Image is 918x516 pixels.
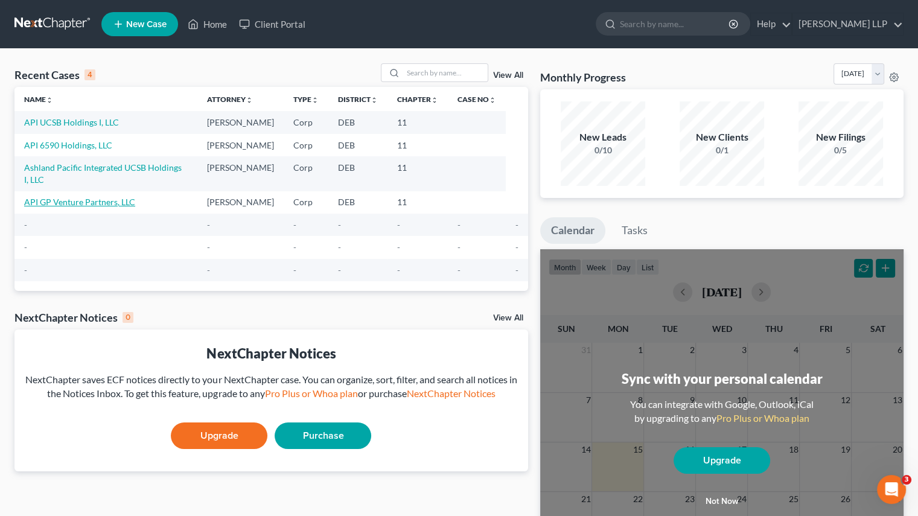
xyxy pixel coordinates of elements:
[84,69,95,80] div: 4
[338,95,378,104] a: Districtunfold_more
[207,220,210,230] span: -
[24,95,53,104] a: Nameunfold_more
[328,191,387,214] td: DEB
[397,265,400,275] span: -
[284,191,328,214] td: Corp
[284,111,328,133] td: Corp
[24,197,135,207] a: API GP Venture Partners, LLC
[561,144,645,156] div: 0/10
[207,242,210,252] span: -
[387,156,448,191] td: 11
[284,134,328,156] td: Corp
[24,220,27,230] span: -
[751,13,791,35] a: Help
[397,220,400,230] span: -
[207,265,210,275] span: -
[902,475,911,485] span: 3
[489,97,496,104] i: unfold_more
[877,475,906,504] iframe: Intercom live chat
[293,265,296,275] span: -
[515,242,518,252] span: -
[126,20,167,29] span: New Case
[798,130,883,144] div: New Filings
[674,489,770,514] button: Not now
[24,242,27,252] span: -
[24,140,112,150] a: API 6590 Holdings, LLC
[338,220,341,230] span: -
[515,265,518,275] span: -
[716,412,809,424] a: Pro Plus or Whoa plan
[328,156,387,191] td: DEB
[24,373,518,401] div: NextChapter saves ECF notices directly to your NextChapter case. You can organize, sort, filter, ...
[197,191,284,214] td: [PERSON_NAME]
[397,242,400,252] span: -
[284,156,328,191] td: Corp
[680,144,764,156] div: 0/1
[233,13,311,35] a: Client Portal
[493,314,523,322] a: View All
[293,95,319,104] a: Typeunfold_more
[338,242,341,252] span: -
[24,344,518,363] div: NextChapter Notices
[792,13,903,35] a: [PERSON_NAME] LLP
[293,220,296,230] span: -
[24,117,119,127] a: API UCSB Holdings I, LLC
[14,68,95,82] div: Recent Cases
[457,265,461,275] span: -
[338,265,341,275] span: -
[46,97,53,104] i: unfold_more
[561,130,645,144] div: New Leads
[24,162,182,185] a: Ashland Pacific Integrated UCSB Holdings I, LLC
[540,217,605,244] a: Calendar
[611,217,658,244] a: Tasks
[171,422,267,449] a: Upgrade
[620,13,730,35] input: Search by name...
[798,144,883,156] div: 0/5
[515,220,518,230] span: -
[457,242,461,252] span: -
[197,111,284,133] td: [PERSON_NAME]
[123,312,133,323] div: 0
[264,387,357,399] a: Pro Plus or Whoa plan
[457,220,461,230] span: -
[387,191,448,214] td: 11
[14,310,133,325] div: NextChapter Notices
[197,134,284,156] td: [PERSON_NAME]
[621,369,822,388] div: Sync with your personal calendar
[431,97,438,104] i: unfold_more
[397,95,438,104] a: Chapterunfold_more
[674,447,770,474] a: Upgrade
[24,265,27,275] span: -
[540,70,626,84] h3: Monthly Progress
[328,134,387,156] td: DEB
[403,64,488,81] input: Search by name...
[387,111,448,133] td: 11
[328,111,387,133] td: DEB
[275,422,371,449] a: Purchase
[293,242,296,252] span: -
[197,156,284,191] td: [PERSON_NAME]
[493,71,523,80] a: View All
[625,398,818,425] div: You can integrate with Google, Outlook, iCal by upgrading to any
[207,95,253,104] a: Attorneyunfold_more
[406,387,495,399] a: NextChapter Notices
[457,95,496,104] a: Case Nounfold_more
[311,97,319,104] i: unfold_more
[182,13,233,35] a: Home
[387,134,448,156] td: 11
[680,130,764,144] div: New Clients
[246,97,253,104] i: unfold_more
[371,97,378,104] i: unfold_more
